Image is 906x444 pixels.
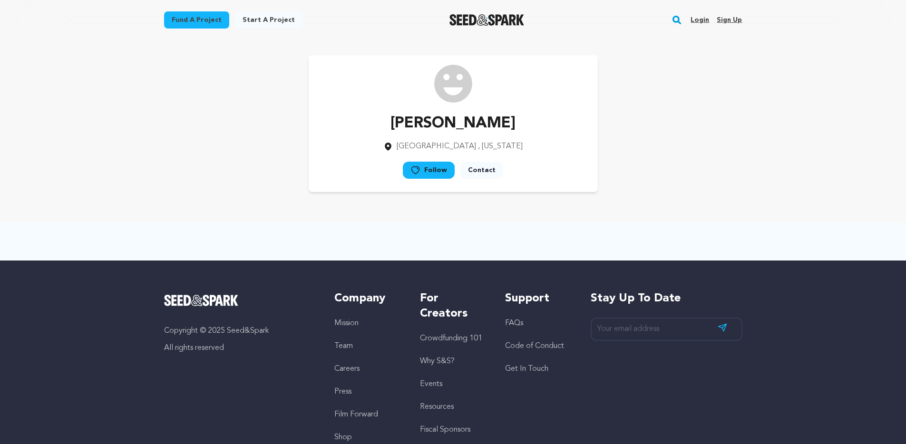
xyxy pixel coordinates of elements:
a: Shop [334,434,352,441]
a: Fund a project [164,11,229,29]
a: FAQs [505,319,523,327]
a: Careers [334,365,360,373]
p: All rights reserved [164,342,316,354]
a: Seed&Spark Homepage [449,14,524,26]
a: Contact [460,162,503,179]
a: Sign up [717,12,742,28]
a: Crowdfunding 101 [420,335,482,342]
span: , [US_STATE] [478,143,523,150]
h5: Company [334,291,400,306]
a: Why S&S? [420,357,455,365]
h5: For Creators [420,291,486,321]
a: Start a project [235,11,302,29]
a: Seed&Spark Homepage [164,295,316,306]
img: /img/default-images/user/medium/user.png image [434,65,472,103]
a: Mission [334,319,359,327]
a: Film Forward [334,411,378,418]
a: Follow [403,162,455,179]
a: Team [334,342,353,350]
a: Login [691,12,709,28]
img: Seed&Spark Logo [164,295,239,306]
a: Press [334,388,351,396]
a: Fiscal Sponsors [420,426,470,434]
span: [GEOGRAPHIC_DATA] [397,143,476,150]
a: Events [420,380,442,388]
input: Your email address [591,318,742,341]
p: [PERSON_NAME] [383,112,523,135]
a: Resources [420,403,454,411]
p: Copyright © 2025 Seed&Spark [164,325,316,337]
h5: Support [505,291,571,306]
a: Code of Conduct [505,342,564,350]
img: Seed&Spark Logo Dark Mode [449,14,524,26]
a: Get In Touch [505,365,548,373]
h5: Stay up to date [591,291,742,306]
